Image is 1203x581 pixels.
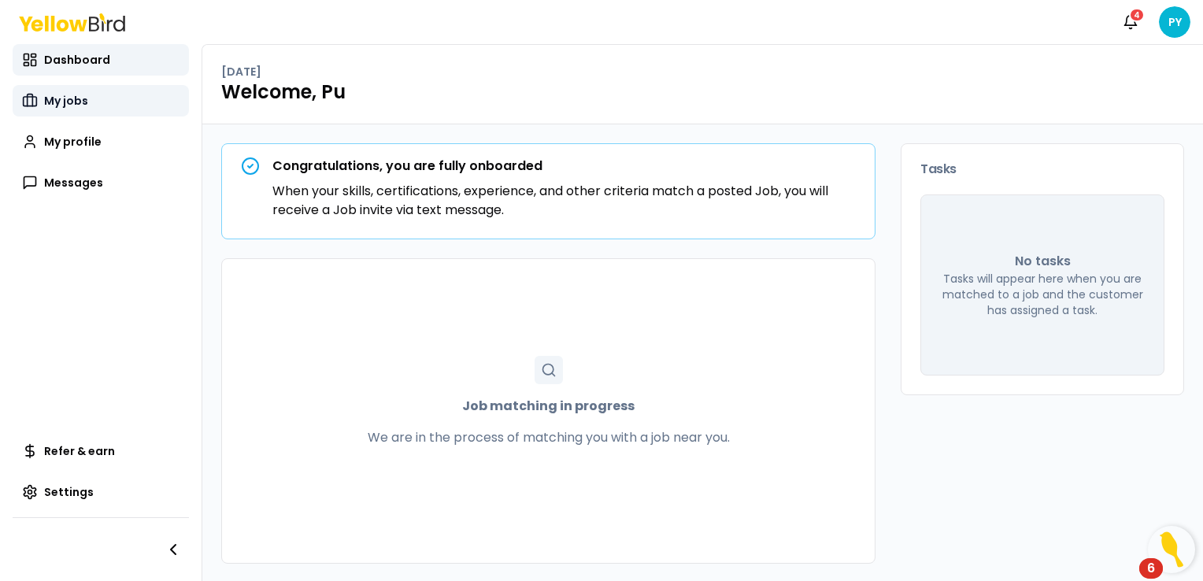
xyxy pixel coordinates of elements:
[221,80,1184,105] h1: Welcome, Pu
[44,175,103,191] span: Messages
[1159,6,1190,38] span: PY
[44,93,88,109] span: My jobs
[1115,6,1146,38] button: 4
[462,397,635,416] strong: Job matching in progress
[13,85,189,117] a: My jobs
[44,443,115,459] span: Refer & earn
[13,476,189,508] a: Settings
[44,52,110,68] span: Dashboard
[13,435,189,467] a: Refer & earn
[44,134,102,150] span: My profile
[13,167,189,198] a: Messages
[368,428,730,447] p: We are in the process of matching you with a job near you.
[920,163,1164,176] h3: Tasks
[1015,252,1071,271] p: No tasks
[13,44,189,76] a: Dashboard
[1148,526,1195,573] button: Open Resource Center, 6 new notifications
[272,157,542,175] strong: Congratulations, you are fully onboarded
[272,182,856,220] p: When your skills, certifications, experience, and other criteria match a posted Job, you will rec...
[13,126,189,157] a: My profile
[1129,8,1145,22] div: 4
[940,271,1145,318] p: Tasks will appear here when you are matched to a job and the customer has assigned a task.
[221,64,261,80] p: [DATE]
[44,484,94,500] span: Settings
